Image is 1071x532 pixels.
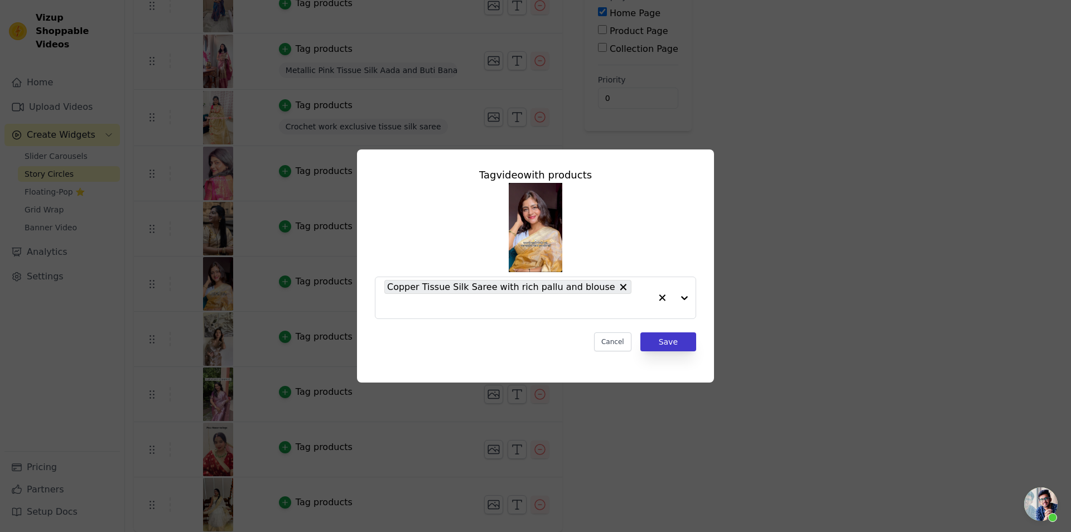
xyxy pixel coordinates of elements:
a: Open chat [1024,487,1058,521]
button: Save [640,332,696,351]
span: Copper Tissue Silk Saree with rich pallu and blouse [387,280,615,294]
div: Tag video with products [375,167,696,183]
button: Cancel [594,332,631,351]
img: reel-preview-27bbf8-3.myshopify.com-3666280359074943598_59653501576.jpeg [509,183,562,272]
